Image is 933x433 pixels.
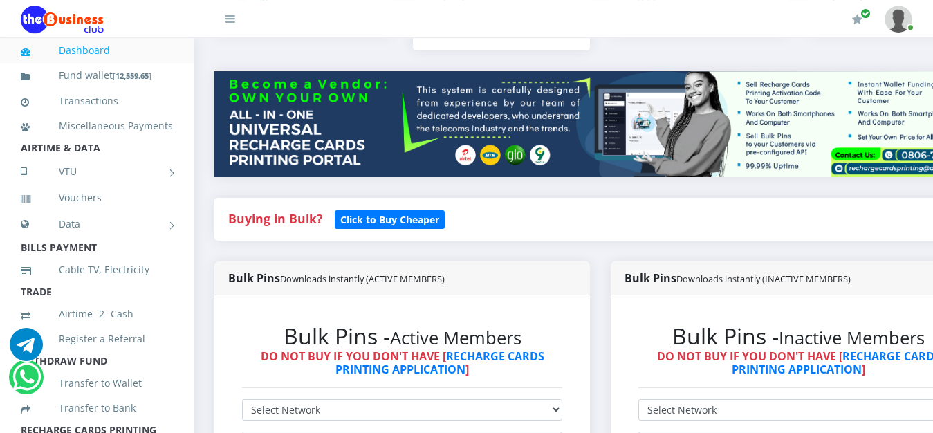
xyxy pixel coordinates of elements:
[116,71,149,81] b: 12,559.65
[280,273,445,285] small: Downloads instantly (ACTIVE MEMBERS)
[21,6,104,33] img: Logo
[261,349,544,377] strong: DO NOT BUY IF YOU DON'T HAVE [ ]
[335,349,544,377] a: RECHARGE CARDS PRINTING APPLICATION
[21,110,173,142] a: Miscellaneous Payments
[21,154,173,189] a: VTU
[335,210,445,227] a: Click to Buy Cheaper
[12,371,41,394] a: Chat for support
[676,273,851,285] small: Downloads instantly (INACTIVE MEMBERS)
[779,326,925,350] small: Inactive Members
[852,14,862,25] i: Renew/Upgrade Subscription
[21,323,173,355] a: Register a Referral
[21,207,173,241] a: Data
[228,210,322,227] strong: Buying in Bulk?
[113,71,151,81] small: [ ]
[885,6,912,33] img: User
[21,254,173,286] a: Cable TV, Electricity
[21,367,173,399] a: Transfer to Wallet
[340,213,439,226] b: Click to Buy Cheaper
[860,8,871,19] span: Renew/Upgrade Subscription
[21,392,173,424] a: Transfer to Bank
[625,270,851,286] strong: Bulk Pins
[10,338,43,361] a: Chat for support
[21,85,173,117] a: Transactions
[21,59,173,92] a: Fund wallet[12,559.65]
[390,326,521,350] small: Active Members
[21,182,173,214] a: Vouchers
[21,298,173,330] a: Airtime -2- Cash
[228,270,445,286] strong: Bulk Pins
[21,35,173,66] a: Dashboard
[242,323,562,349] h2: Bulk Pins -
